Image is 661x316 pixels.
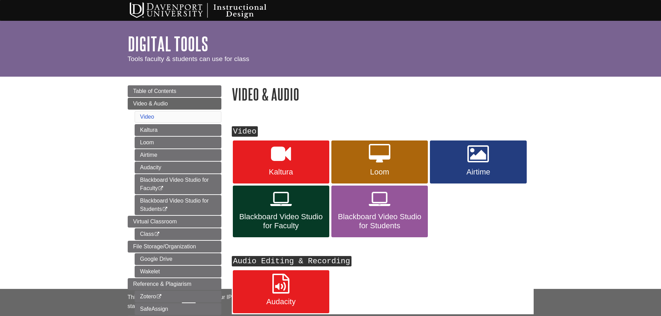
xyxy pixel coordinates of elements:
a: Blackboard Video Studio for Students [135,195,221,215]
span: Table of Contents [133,88,177,94]
a: Blackboard Video Studio for Students [331,186,428,238]
img: Davenport University Instructional Design [124,2,291,19]
i: This link opens in a new window [154,232,160,237]
a: Blackboard Video Studio for Faculty [233,186,329,238]
span: Audacity [238,297,324,306]
a: Airtime [430,140,526,183]
span: Blackboard Video Studio for Students [337,212,423,230]
i: This link opens in a new window [162,207,168,212]
a: Reference & Plagiarism [128,278,221,290]
a: Class [135,228,221,240]
a: Zotero [135,291,221,302]
i: This link opens in a new window [156,294,162,299]
a: Video & Audio [128,98,221,110]
h1: Video & Audio [232,85,534,103]
a: Blackboard Video Studio for Faculty [135,174,221,194]
span: File Storage/Organization [133,244,196,249]
span: Blackboard Video Studio for Faculty [238,212,324,230]
a: Table of Contents [128,85,221,97]
a: Virtual Classroom [128,216,221,228]
a: Loom [135,137,221,148]
span: Virtual Classroom [133,219,177,224]
span: Loom [337,168,423,177]
kbd: Audio Editing & Recording [232,256,352,266]
span: Kaltura [238,168,324,177]
a: SafeAssign [135,303,221,315]
span: Airtime [435,168,521,177]
a: Google Drive [135,253,221,265]
i: This link opens in a new window [158,186,164,191]
a: Audacity [135,162,221,173]
a: Kaltura [233,140,329,183]
a: Wakelet [135,266,221,277]
span: Reference & Plagiarism [133,281,192,287]
a: Kaltura [135,124,221,136]
a: Video [140,114,154,120]
a: Airtime [135,149,221,161]
a: Digital Tools [128,33,208,54]
span: Video & Audio [133,101,168,106]
kbd: Video [232,126,258,137]
a: File Storage/Organization [128,241,221,253]
span: Tools faculty & students can use for class [128,55,249,62]
a: Loom [331,140,428,183]
a: Audacity [233,270,329,313]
